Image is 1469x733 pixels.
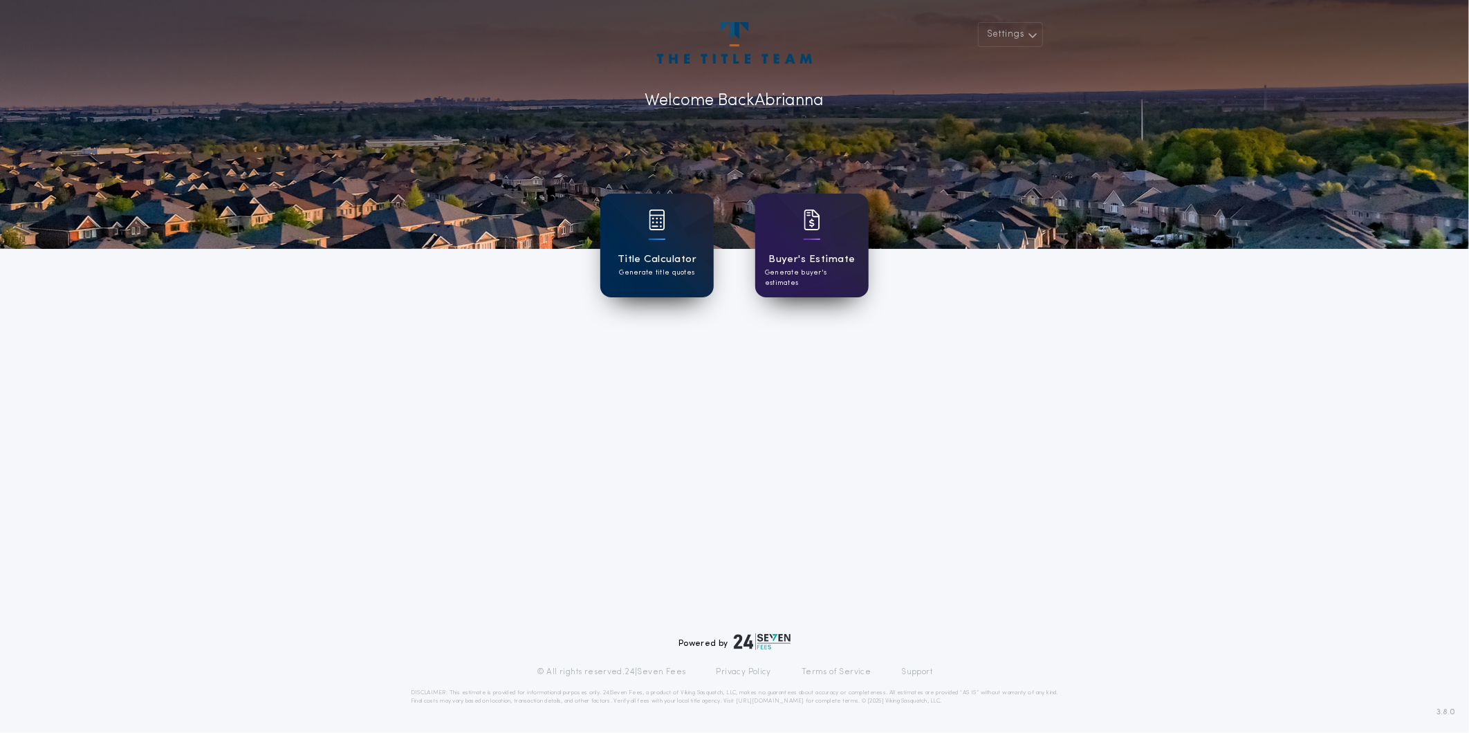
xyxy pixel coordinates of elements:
img: logo [734,633,791,650]
a: card iconTitle CalculatorGenerate title quotes [600,194,714,297]
a: Terms of Service [802,667,871,678]
p: © All rights reserved. 24|Seven Fees [537,667,686,678]
p: Generate title quotes [619,268,694,278]
a: card iconBuyer's EstimateGenerate buyer's estimates [755,194,869,297]
a: Privacy Policy [717,667,772,678]
h1: Buyer's Estimate [768,252,855,268]
a: Support [901,667,932,678]
p: Generate buyer's estimates [765,268,859,288]
p: DISCLAIMER: This estimate is provided for informational purposes only. 24|Seven Fees, a product o... [411,689,1058,705]
span: 3.8.0 [1436,706,1455,718]
h1: Title Calculator [618,252,696,268]
a: [URL][DOMAIN_NAME] [736,698,804,704]
img: account-logo [657,22,812,64]
button: Settings [978,22,1043,47]
img: card icon [649,210,665,230]
div: Powered by [678,633,791,650]
p: Welcome Back Abrianna [645,89,824,113]
img: card icon [804,210,820,230]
